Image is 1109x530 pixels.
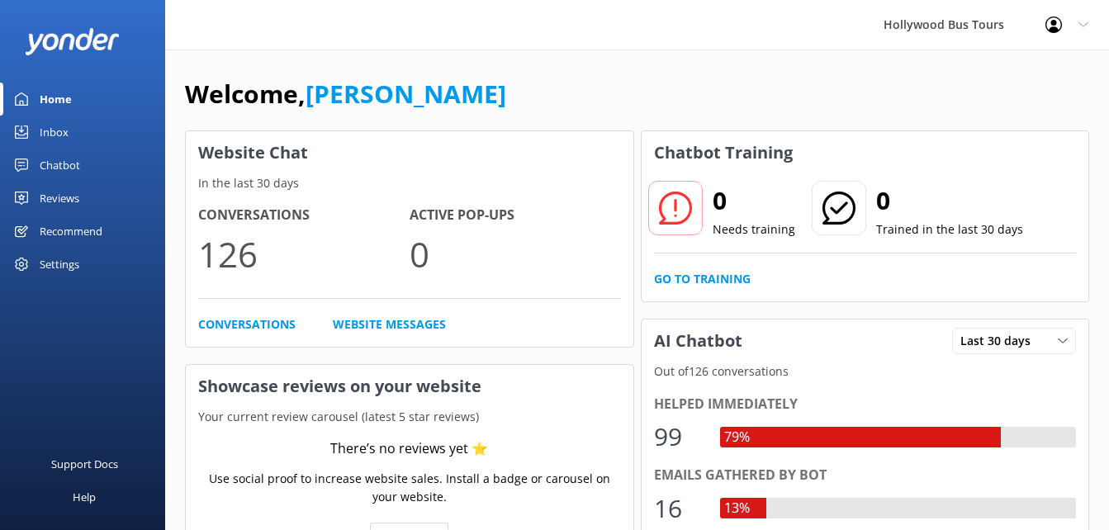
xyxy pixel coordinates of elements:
span: Last 30 days [960,332,1040,350]
div: 99 [654,417,704,457]
h3: Website Chat [186,131,633,174]
a: Go to Training [654,270,751,288]
div: Emails gathered by bot [654,465,1077,486]
p: Out of 126 conversations [642,362,1089,381]
div: 13% [720,498,754,519]
p: Your current review carousel (latest 5 star reviews) [186,408,633,426]
div: Reviews [40,182,79,215]
a: Conversations [198,315,296,334]
h3: Showcase reviews on your website [186,365,633,408]
div: Chatbot [40,149,80,182]
div: There’s no reviews yet ⭐ [330,438,488,460]
h3: Chatbot Training [642,131,805,174]
h3: AI Chatbot [642,319,755,362]
div: Support Docs [51,447,118,480]
div: Help [73,480,96,513]
a: [PERSON_NAME] [306,77,506,111]
a: Website Messages [333,315,446,334]
h4: Conversations [198,205,410,226]
h2: 0 [876,181,1023,220]
div: 16 [654,489,704,528]
div: Helped immediately [654,394,1077,415]
p: Trained in the last 30 days [876,220,1023,239]
div: Inbox [40,116,69,149]
div: 79% [720,427,754,448]
div: Home [40,83,72,116]
img: yonder-white-logo.png [25,28,120,55]
div: Settings [40,248,79,281]
p: Needs training [713,220,795,239]
p: 0 [410,226,621,282]
h2: 0 [713,181,795,220]
p: In the last 30 days [186,174,633,192]
h4: Active Pop-ups [410,205,621,226]
div: Recommend [40,215,102,248]
p: 126 [198,226,410,282]
p: Use social proof to increase website sales. Install a badge or carousel on your website. [198,470,621,507]
h1: Welcome, [185,74,506,114]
